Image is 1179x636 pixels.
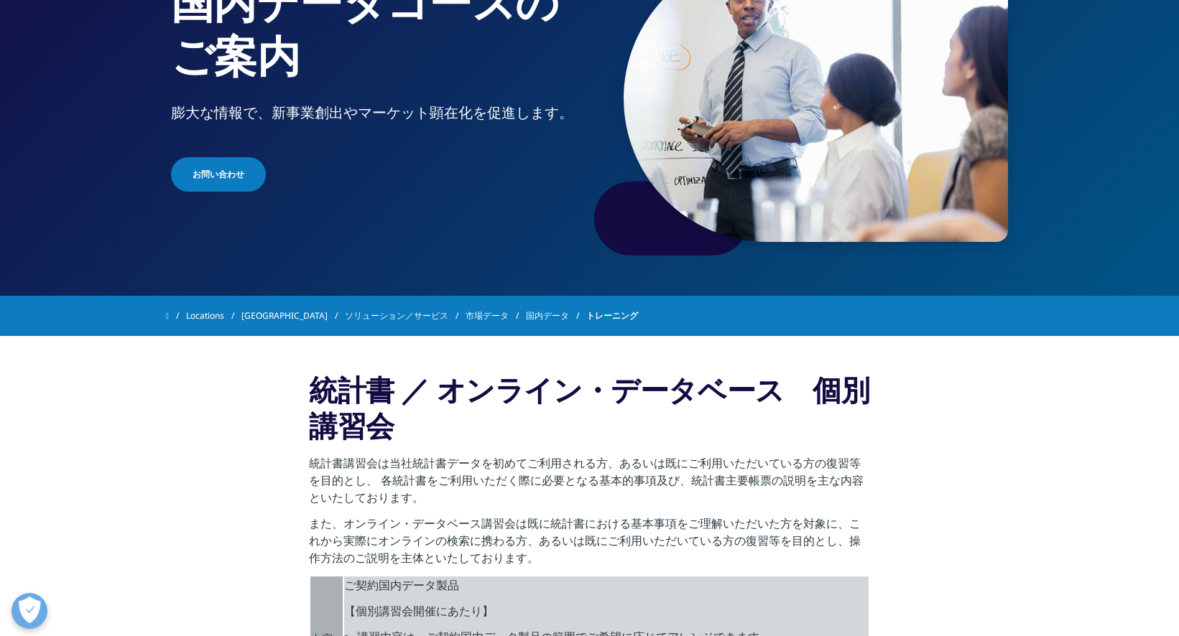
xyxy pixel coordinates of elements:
[241,303,345,329] a: [GEOGRAPHIC_DATA]
[344,576,869,602] p: ご契約国内データ製品
[186,303,241,329] a: Locations
[586,303,638,329] span: トレーニング
[171,157,266,192] a: お問い合わせ
[309,372,870,454] h3: 統計書 ／ オンライン・データベース 個別講習会
[193,168,244,181] span: お問い合わせ
[344,602,869,628] p: 【個別講習会開催にあたり】
[171,103,584,131] p: 膨大な情報で、新事業創出やマーケット顕在化を促進します。
[466,303,526,329] a: 市場データ
[11,593,47,629] button: 優先設定センターを開く
[309,454,870,515] p: 統計書講習会は当社統計書データを初めてご利用される方、あるいは既にご利用いただいている方の復習等を目的とし、 各統計書をご利用いただく際に必要となる基本的事項及び、統計書主要帳票の説明を主な内容...
[526,303,586,329] a: 国内データ
[345,303,466,329] a: ソリューション／サービス
[309,515,870,575] p: また、オンライン・データベース講習会は既に統計書における基本事項をご理解いただいた方を対象に、これから実際にオンラインの検索に携わる方、あるいは既にご利用いただいている方の復習等を目的とし、操作...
